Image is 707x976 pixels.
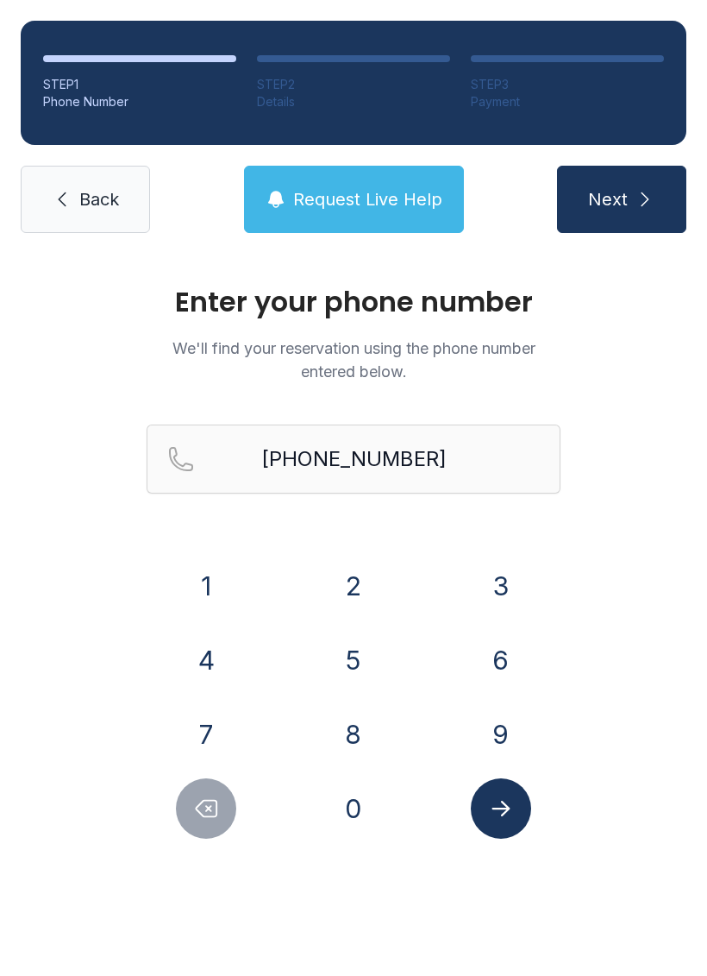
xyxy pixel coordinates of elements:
button: Submit lookup form [471,778,531,839]
input: Reservation phone number [147,425,560,494]
button: 5 [323,630,384,690]
button: 8 [323,704,384,765]
span: Request Live Help [293,187,442,211]
button: 6 [471,630,531,690]
div: Phone Number [43,93,236,110]
div: STEP 3 [471,76,664,93]
button: 2 [323,556,384,616]
button: 4 [176,630,236,690]
div: STEP 2 [257,76,450,93]
button: 1 [176,556,236,616]
button: 9 [471,704,531,765]
span: Next [588,187,628,211]
div: STEP 1 [43,76,236,93]
button: 3 [471,556,531,616]
button: 0 [323,778,384,839]
p: We'll find your reservation using the phone number entered below. [147,337,560,383]
button: Delete number [176,778,236,839]
div: Details [257,93,450,110]
button: 7 [176,704,236,765]
div: Payment [471,93,664,110]
h1: Enter your phone number [147,288,560,316]
span: Back [79,187,119,211]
